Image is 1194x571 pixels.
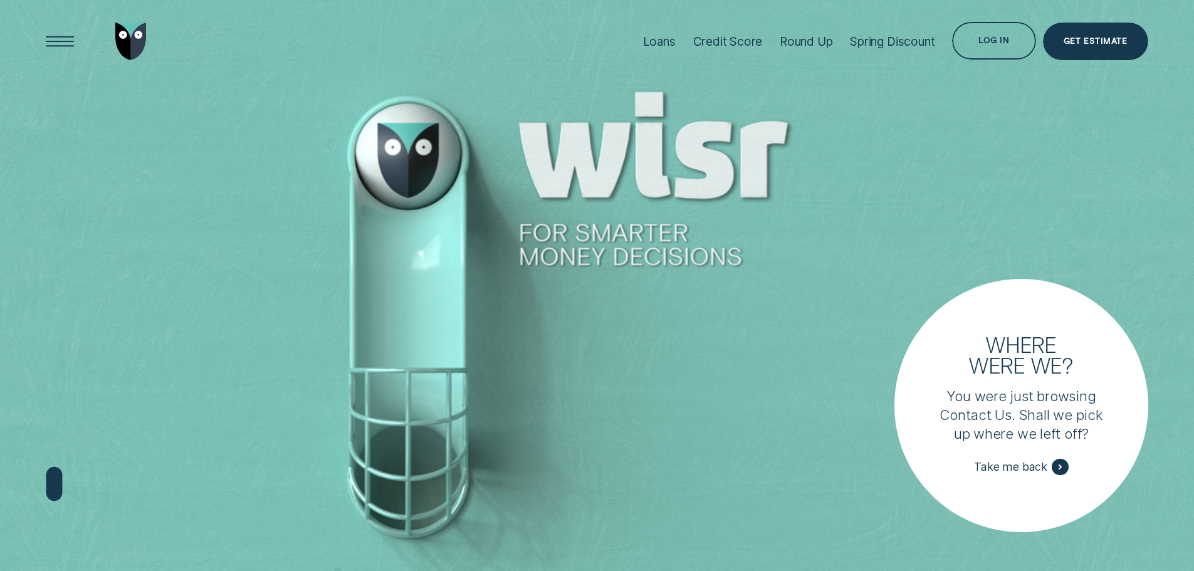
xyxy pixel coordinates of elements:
[115,23,147,60] img: Wisr
[693,34,763,49] div: Credit Score
[1043,23,1148,60] a: Get Estimate
[894,279,1148,532] a: Where were we?You were just browsing Contact Us. Shall we pick up where we left off?Take me back
[938,387,1105,443] p: You were just browsing Contact Us. Shall we pick up where we left off?
[41,23,79,60] button: Open Menu
[974,460,1047,474] span: Take me back
[643,34,676,49] div: Loans
[850,34,935,49] div: Spring Discount
[960,334,1083,375] h3: Where were we?
[952,22,1035,60] button: Log in
[780,34,833,49] div: Round Up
